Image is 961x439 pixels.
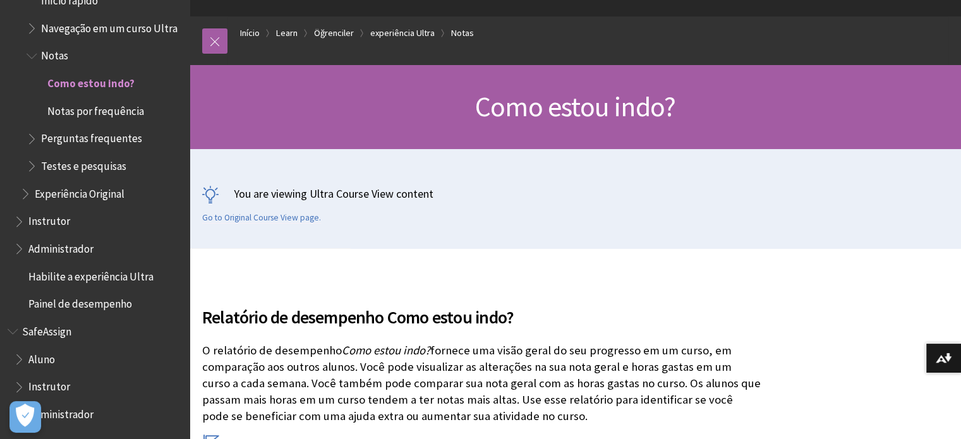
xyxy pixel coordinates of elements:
span: SafeAssign [22,321,71,338]
a: Öğrenciler [314,25,354,41]
span: Instrutor [28,376,70,394]
span: Instrutor [28,211,70,228]
h2: Relatório de desempenho Como estou indo? [202,289,761,330]
a: Notas [451,25,474,41]
span: Experiência Original [35,183,124,200]
span: Testes e pesquisas [41,155,126,172]
span: Navegação em um curso Ultra [41,18,178,35]
span: Como estou indo? [475,89,675,124]
span: Como estou indo? [47,73,135,90]
p: O relatório de desempenho fornece uma visão geral do seu progresso em um curso, em comparação aos... [202,342,761,425]
span: Habilite a experiência Ultra [28,266,154,283]
span: Painel de desempenho [28,294,132,311]
span: Perguntas frequentes [41,128,142,145]
a: Go to Original Course View page. [202,212,321,224]
span: Notas [41,45,68,63]
span: Aluno [28,349,55,366]
span: Administrador [28,238,94,255]
span: Como estou indo? [342,343,430,358]
a: Learn [276,25,298,41]
span: Administrador [28,404,94,421]
span: Notas por frequência [47,100,144,117]
a: Início [240,25,260,41]
nav: Book outline for Blackboard SafeAssign [8,321,182,425]
a: experiência Ultra [370,25,435,41]
button: Abrir preferências [9,401,41,433]
p: You are viewing Ultra Course View content [202,186,948,201]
